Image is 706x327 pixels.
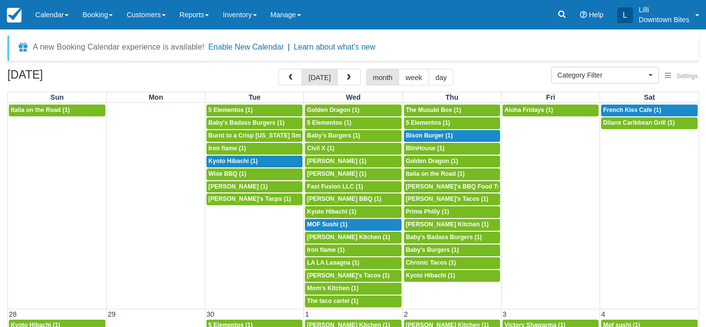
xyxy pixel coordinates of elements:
[8,95,18,103] span: 21
[206,193,303,205] a: [PERSON_NAME]'s Tacps (1)
[294,43,376,51] a: Learn about what's new
[406,132,453,139] span: Bison Burger (1)
[307,285,358,292] span: Mom's Kitchen (1)
[639,5,689,15] p: Lilli
[307,195,381,202] span: [PERSON_NAME] BBQ (1)
[404,117,500,129] a: 5 Elementos (1)
[305,283,401,295] a: Mom's Kitchen (1)
[601,117,698,129] a: Dilans Caribbean Grill (1)
[403,95,413,103] span: 25
[305,181,401,193] a: Fast Fusion LLC (1)
[307,259,359,266] span: LA LA Lasagna (1)
[305,156,401,167] a: [PERSON_NAME] (1)
[9,105,105,116] a: Italia on the Road (1)
[304,310,310,318] span: 1
[288,43,290,51] span: |
[208,183,268,190] span: [PERSON_NAME] (1)
[557,70,646,80] span: Category Filter
[305,168,401,180] a: [PERSON_NAME] (1)
[206,143,303,155] a: Iron flame (1)
[205,310,215,318] span: 30
[600,310,606,318] span: 4
[404,143,500,155] a: BlinHouse (1)
[305,257,401,269] a: LA LA Lasagna (1)
[404,130,500,142] a: Bison Burger (1)
[33,41,204,53] div: A new Booking Calendar experience is available!
[404,245,500,256] a: Baby’s Burgers (1)
[502,310,507,318] span: 3
[406,183,519,190] span: [PERSON_NAME]'s BBQ Food Truck (1)
[446,93,458,101] span: Thu
[406,234,482,241] span: Baby's Badass Burgers (1)
[307,145,334,152] span: Civil X (1)
[307,246,345,253] span: Iron flame (1)
[305,245,401,256] a: Iron flame (1)
[307,183,363,190] span: Fast Fusion LLC (1)
[546,93,555,101] span: Fri
[404,105,500,116] a: The Musubi Box (1)
[404,257,500,269] a: Chronic Tacos (1)
[305,270,401,282] a: [PERSON_NAME]'s Tacos (1)
[600,95,610,103] span: 27
[249,93,261,101] span: Tue
[107,95,117,103] span: 22
[206,181,303,193] a: [PERSON_NAME] (1)
[502,95,511,103] span: 26
[639,15,689,25] p: Downtown Bites
[406,246,459,253] span: Baby’s Burgers (1)
[404,193,500,205] a: [PERSON_NAME]'s Tacos (1)
[305,296,401,307] a: The taco cartel (1)
[503,105,599,116] a: Aloha Fridays (1)
[208,132,338,139] span: Burnt to a Crisp [US_STATE] Smoekhouse (1)
[406,221,489,228] span: [PERSON_NAME] Kitchen (1)
[305,206,401,218] a: Kyoto Hibachi (1)
[677,73,698,80] span: Settings
[7,8,22,23] img: checkfront-main-nav-mini-logo.png
[305,117,401,129] a: 5 Elementos (1)
[307,107,359,113] span: Golden Dragon (1)
[307,234,390,241] span: [PERSON_NAME] Kitchen (1)
[429,69,454,85] button: day
[208,119,284,126] span: Baby's Badass Burgers (1)
[580,11,587,18] i: Help
[404,168,500,180] a: Italia on the Road (1)
[206,156,303,167] a: Kyoto Hibachi (1)
[404,206,500,218] a: Prime Philly (1)
[603,107,661,113] span: French Kiss Cafe (1)
[8,310,18,318] span: 28
[366,69,400,85] button: month
[617,7,633,23] div: L
[206,117,303,129] a: Baby's Badass Burgers (1)
[403,310,409,318] span: 2
[406,195,489,202] span: [PERSON_NAME]'s Tacos (1)
[603,119,675,126] span: Dilans Caribbean Grill (1)
[404,270,500,282] a: Kyoto Hibachi (1)
[50,93,64,101] span: Sun
[208,145,246,152] span: Iron flame (1)
[206,105,303,116] a: 5 Elementos (1)
[406,259,456,266] span: Chronic Tacos (1)
[307,272,390,279] span: [PERSON_NAME]'s Tacos (1)
[406,170,465,177] span: Italia on the Road (1)
[208,107,252,113] span: 5 Elementos (1)
[406,158,458,164] span: Golden Dragon (1)
[644,93,655,101] span: Sat
[346,93,360,101] span: Wed
[208,195,291,202] span: [PERSON_NAME]'s Tacps (1)
[305,143,401,155] a: Civil X (1)
[551,67,659,83] button: Category Filter
[305,193,401,205] a: [PERSON_NAME] BBQ (1)
[206,130,303,142] a: Burnt to a Crisp [US_STATE] Smoekhouse (1)
[307,158,366,164] span: [PERSON_NAME] (1)
[206,168,303,180] a: Wise BBQ (1)
[307,298,358,304] span: The taco cartel (1)
[305,130,401,142] a: Baby’s Burgers (1)
[208,170,246,177] span: Wise BBQ (1)
[305,232,401,244] a: [PERSON_NAME] Kitchen (1)
[406,272,455,279] span: Kyoto Hibachi (1)
[404,181,500,193] a: [PERSON_NAME]'s BBQ Food Truck (1)
[601,105,698,116] a: French Kiss Cafe (1)
[589,11,604,19] span: Help
[307,170,366,177] span: [PERSON_NAME] (1)
[404,156,500,167] a: Golden Dragon (1)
